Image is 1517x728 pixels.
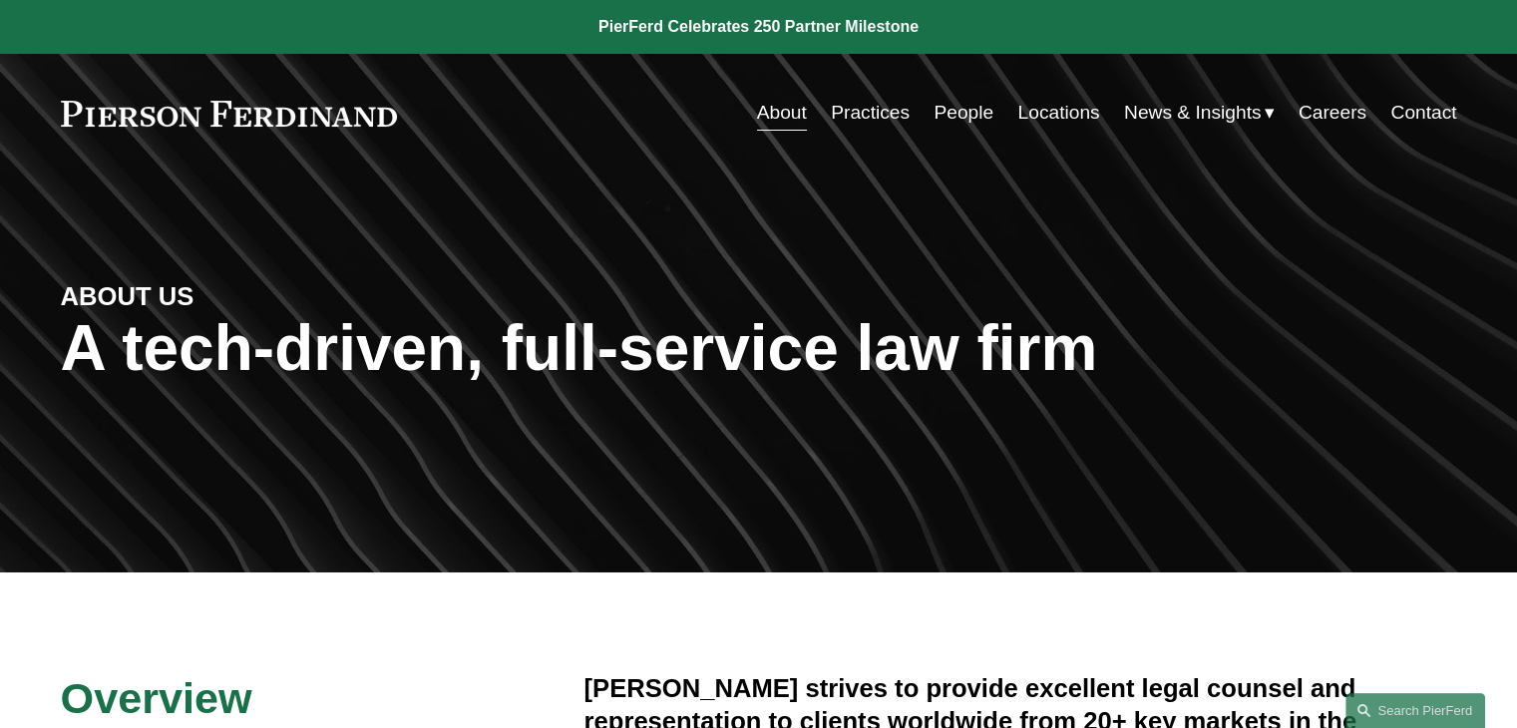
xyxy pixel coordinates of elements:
h1: A tech-driven, full-service law firm [61,312,1457,385]
span: News & Insights [1124,96,1262,131]
a: Search this site [1345,693,1485,728]
strong: ABOUT US [61,282,194,310]
a: Contact [1390,94,1456,132]
a: Careers [1299,94,1366,132]
a: folder dropdown [1124,94,1275,132]
a: Practices [831,94,910,132]
a: People [934,94,993,132]
a: About [757,94,807,132]
span: Overview [61,674,252,722]
a: Locations [1017,94,1099,132]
